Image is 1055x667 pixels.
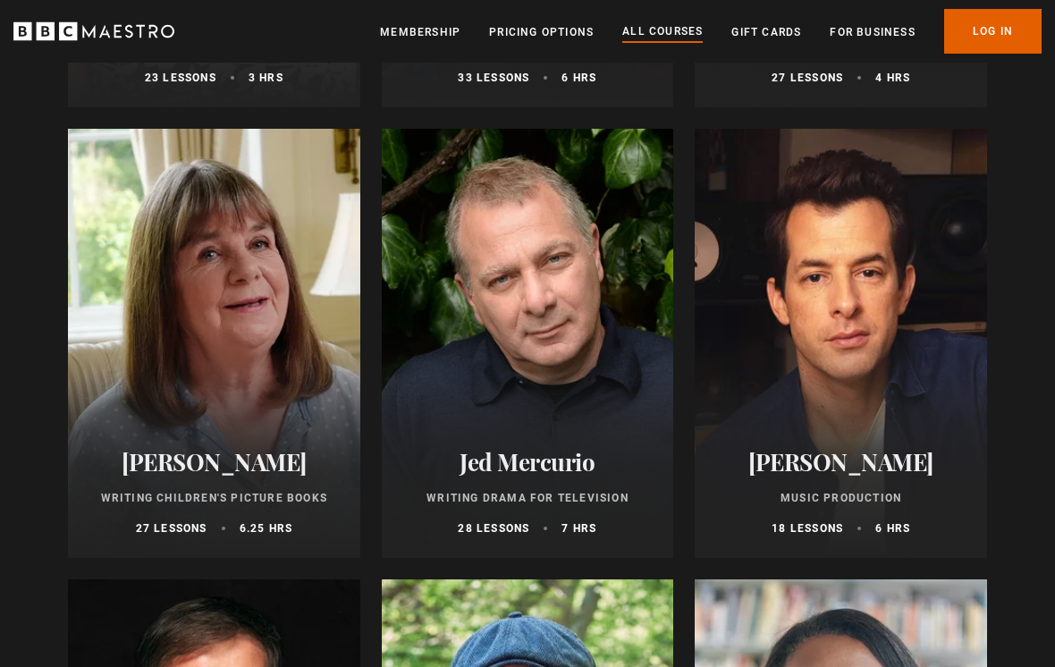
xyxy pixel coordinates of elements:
[772,70,843,86] p: 27 lessons
[249,70,283,86] p: 3 hrs
[716,490,966,506] p: Music Production
[68,129,360,558] a: [PERSON_NAME] Writing Children's Picture Books 27 lessons 6.25 hrs
[458,70,529,86] p: 33 lessons
[403,490,653,506] p: Writing Drama for Television
[240,520,293,536] p: 6.25 hrs
[731,23,801,41] a: Gift Cards
[458,520,529,536] p: 28 lessons
[830,23,915,41] a: For business
[380,23,460,41] a: Membership
[89,490,339,506] p: Writing Children's Picture Books
[89,448,339,476] h2: [PERSON_NAME]
[136,520,207,536] p: 27 lessons
[561,520,596,536] p: 7 hrs
[772,520,843,536] p: 18 lessons
[13,18,174,45] svg: BBC Maestro
[875,520,910,536] p: 6 hrs
[716,448,966,476] h2: [PERSON_NAME]
[695,129,987,558] a: [PERSON_NAME] Music Production 18 lessons 6 hrs
[944,9,1042,54] a: Log In
[561,70,596,86] p: 6 hrs
[875,70,910,86] p: 4 hrs
[145,70,216,86] p: 23 lessons
[380,9,1042,54] nav: Primary
[403,448,653,476] h2: Jed Mercurio
[622,22,703,42] a: All Courses
[489,23,594,41] a: Pricing Options
[382,129,674,558] a: Jed Mercurio Writing Drama for Television 28 lessons 7 hrs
